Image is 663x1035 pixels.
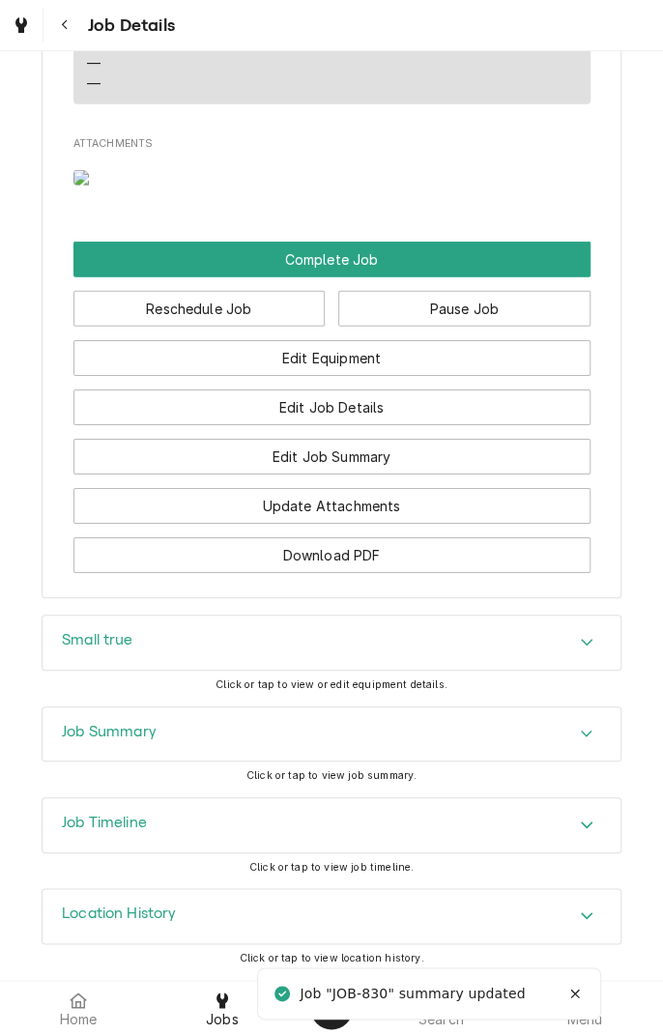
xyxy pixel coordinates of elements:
[42,888,621,944] div: Location History
[73,242,591,277] div: Button Group Row
[300,984,528,1004] div: Job "JOB-830" summary updated
[73,425,591,474] div: Button Group Row
[249,861,414,874] span: Click or tap to view job timeline.
[43,798,620,852] button: Accordion Details Expand Trigger
[73,136,591,201] div: Attachments
[47,8,82,43] button: Navigate back
[87,35,151,94] div: Reminders
[73,277,591,327] div: Button Group Row
[418,1012,464,1027] span: Search
[73,156,591,202] span: Attachments
[566,1012,602,1027] span: Menu
[43,889,620,943] div: Accordion Header
[62,631,133,649] h3: Small true
[338,291,591,327] button: Pause Job
[42,615,621,671] div: Small true
[73,242,591,277] button: Complete Job
[73,439,591,474] button: Edit Job Summary
[42,706,621,762] div: Job Summary
[87,53,101,73] div: —
[73,389,591,425] button: Edit Job Details
[73,537,591,573] button: Download PDF
[73,524,591,573] div: Button Group Row
[73,327,591,376] div: Button Group Row
[87,73,101,94] div: —
[73,242,591,573] div: Button Group
[82,13,175,39] span: Job Details
[62,905,177,923] h3: Location History
[43,889,620,943] button: Accordion Details Expand Trigger
[216,678,447,691] span: Click or tap to view or edit equipment details.
[62,723,157,741] h3: Job Summary
[73,340,591,376] button: Edit Equipment
[43,616,620,670] button: Accordion Details Expand Trigger
[43,798,620,852] div: Accordion Header
[73,136,591,152] span: Attachments
[239,952,423,964] span: Click or tap to view location history.
[43,707,620,762] button: Accordion Details Expand Trigger
[42,797,621,853] div: Job Timeline
[43,616,620,670] div: Accordion Header
[73,291,326,327] button: Reschedule Job
[73,474,591,524] div: Button Group Row
[152,985,294,1031] a: Jobs
[43,707,620,762] div: Accordion Header
[8,985,150,1031] a: Home
[73,170,150,186] img: dMmwWb0YRxK3iThNRTAS
[73,488,591,524] button: Update Attachments
[60,1012,98,1027] span: Home
[4,8,39,43] a: Go to Jobs
[73,376,591,425] div: Button Group Row
[206,1012,239,1027] span: Jobs
[62,814,147,832] h3: Job Timeline
[246,769,417,782] span: Click or tap to view job summary.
